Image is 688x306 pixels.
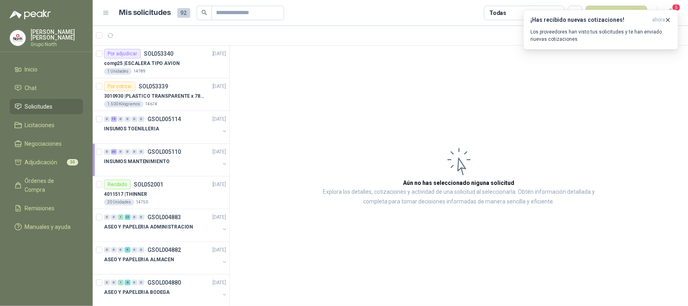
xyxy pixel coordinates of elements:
p: [DATE] [212,279,226,287]
div: 0 [131,247,137,253]
span: Adjudicación [25,158,58,167]
div: Todas [489,8,506,17]
p: GSOL005114 [148,116,181,122]
p: [DATE] [212,115,226,123]
p: 14750 [136,199,148,205]
p: SOL052001 [134,182,163,187]
a: Por adjudicarSOL053340[DATE] comp25 |ESCALERA TIPO AVION1 Unidades14789 [93,46,229,78]
div: 30 [111,149,117,155]
div: 1 [118,280,124,285]
p: 14674 [145,101,157,107]
a: Remisiones [10,201,83,216]
p: [DATE] [212,246,226,254]
p: [DATE] [212,214,226,221]
div: 1.500 Kilogramos [104,101,143,107]
h1: Mis solicitudes [119,7,171,19]
div: 0 [104,149,110,155]
p: 14789 [133,68,145,75]
button: Nueva solicitud [586,6,647,20]
a: 0 0 1 8 0 0 GSOL004880[DATE] ASEO Y PAPELERIA BODEGA [104,278,228,304]
p: 4011517 | THINNER [104,191,147,198]
span: Negociaciones [25,139,62,148]
p: [DATE] [212,83,226,90]
div: 1 Unidades [104,68,132,75]
p: 3010930 | PLASTICO TRANSPARENTE x 78 CMS [104,92,204,100]
div: 0 [111,280,117,285]
p: Los proveedores han visto tus solicitudes y te han enviado nuevas cotizaciones. [530,28,671,43]
p: GSOL004882 [148,247,181,253]
span: 92 [177,8,190,18]
p: ASEO Y PAPELERIA ADMINISTRACION [104,223,193,231]
div: 0 [131,149,137,155]
p: [DATE] [212,148,226,156]
button: 5 [664,6,678,20]
a: Por cotizarSOL053339[DATE] 3010930 |PLASTICO TRANSPARENTE x 78 CMS1.500 Kilogramos14674 [93,78,229,111]
img: Logo peakr [10,10,51,19]
div: Por cotizar [104,82,135,91]
p: SOL053339 [139,84,168,89]
a: 0 0 0 9 0 0 GSOL004882[DATE] ASEO Y PAPELERIA ALMACEN [104,245,228,271]
div: 0 [104,116,110,122]
p: INSUMOS TOENILLERIA [104,125,159,133]
div: 0 [118,149,124,155]
a: Licitaciones [10,117,83,133]
div: 1 [118,214,124,220]
span: Licitaciones [25,121,55,130]
p: ASEO Y PAPELERIA ALMACEN [104,256,174,264]
span: search [202,10,207,15]
div: 0 [104,214,110,220]
a: Manuales y ayuda [10,219,83,235]
p: ASEO Y PAPELERIA BODEGA [104,289,170,296]
a: Chat [10,80,83,96]
a: 0 15 0 0 0 0 GSOL005114[DATE] INSUMOS TOENILLERIA [104,114,228,140]
div: 0 [104,247,110,253]
div: 0 [118,247,124,253]
button: ¡Has recibido nuevas cotizaciones!ahora Los proveedores han visto tus solicitudes y te han enviad... [524,10,678,50]
div: 0 [138,116,144,122]
h3: ¡Has recibido nuevas cotizaciones! [530,17,649,23]
p: Explora los detalles, cotizaciones y actividad de una solicitud al seleccionarla. Obtén informaci... [310,187,607,207]
div: 9 [125,247,131,253]
p: GSOL005110 [148,149,181,155]
div: 0 [138,149,144,155]
div: 0 [131,280,137,285]
a: Adjudicación30 [10,155,83,170]
div: 0 [138,247,144,253]
div: 8 [125,280,131,285]
span: 5 [672,4,681,11]
p: GSOL004883 [148,214,181,220]
a: 0 0 1 23 0 0 GSOL004883[DATE] ASEO Y PAPELERIA ADMINISTRACION [104,212,228,238]
div: Recibido [104,180,131,189]
div: 0 [118,116,124,122]
div: Por adjudicar [104,49,141,59]
div: 0 [125,116,131,122]
p: comp25 | ESCALERA TIPO AVION [104,60,180,67]
p: INSUMOS MANTENIMIENTO [104,158,169,166]
span: 30 [67,159,78,166]
div: 0 [111,247,117,253]
span: Órdenes de Compra [25,176,75,194]
p: [DATE] [212,50,226,58]
img: Company Logo [10,30,25,46]
a: Inicio [10,62,83,77]
div: 0 [131,214,137,220]
span: Manuales y ayuda [25,222,71,231]
span: ahora [652,17,665,23]
div: 0 [104,280,110,285]
div: 0 [125,149,131,155]
div: 0 [111,214,117,220]
a: Negociaciones [10,136,83,151]
p: GSOL004880 [148,280,181,285]
p: SOL053340 [144,51,173,57]
a: Órdenes de Compra [10,173,83,197]
span: Inicio [25,65,38,74]
div: 0 [131,116,137,122]
div: 0 [138,214,144,220]
p: [DATE] [212,181,226,189]
span: Solicitudes [25,102,53,111]
a: Solicitudes [10,99,83,114]
p: [PERSON_NAME] [PERSON_NAME] [31,29,83,40]
span: Chat [25,84,37,92]
a: 0 30 0 0 0 0 GSOL005110[DATE] INSUMOS MANTENIMIENTO [104,147,228,173]
div: 0 [138,280,144,285]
